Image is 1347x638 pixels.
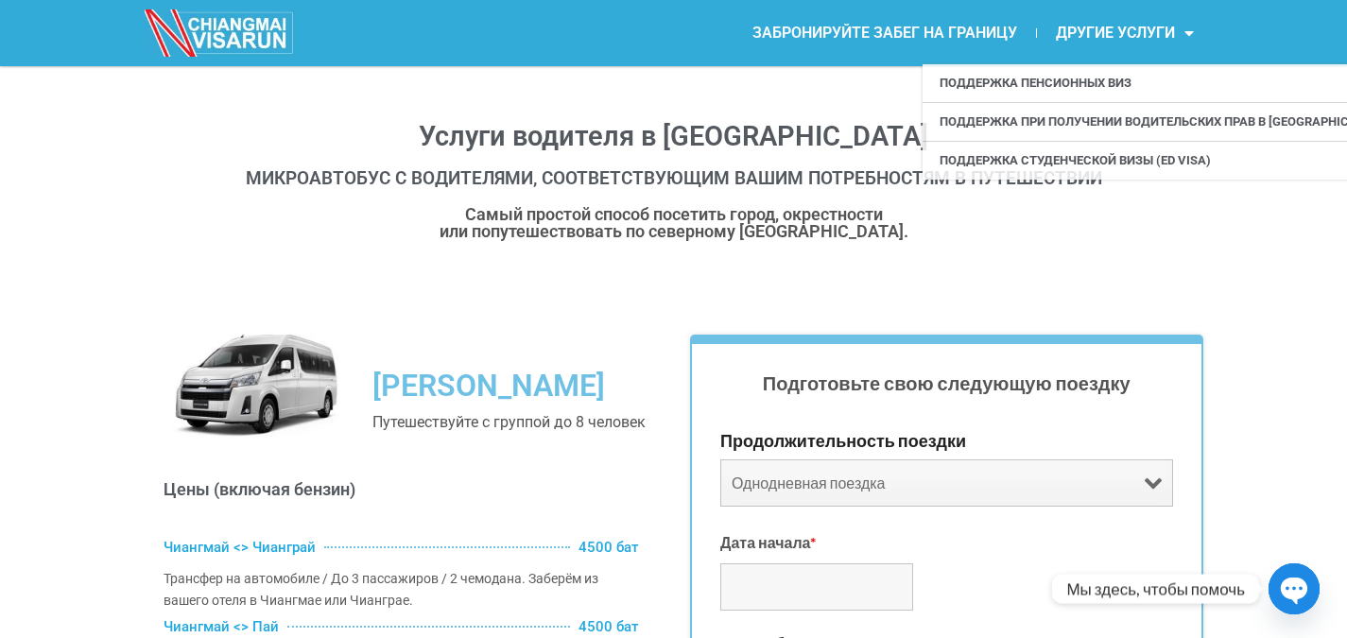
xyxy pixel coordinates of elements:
[940,153,1211,167] font: Поддержка студенческой визы (ED Visa)
[440,221,908,241] font: или попутешествовать по северному [GEOGRAPHIC_DATA].
[164,479,355,499] font: Цены (включая бензин)
[419,120,928,152] font: Услуги водителя в [GEOGRAPHIC_DATA]
[752,24,1017,42] font: ЗАБРОНИРУЙТЕ ЗАБЕГ НА ГРАНИЦУ
[372,413,646,431] font: Путешествуйте с группой до 8 человек
[164,539,316,556] font: Чиангмай <> Чианграй
[674,11,1213,55] nav: Меню
[579,618,638,635] font: 4500 бат
[372,368,605,404] font: [PERSON_NAME]
[940,76,1131,90] font: Поддержка пенсионных виз
[465,204,883,224] font: Самый простой способ посетить город, окрестности
[164,618,279,635] font: Чиангмай <> Пай
[734,11,1036,55] a: ЗАБРОНИРУЙТЕ ЗАБЕГ НА ГРАНИЦУ
[763,371,1131,394] font: Подготовьте свою следующую поездку
[246,167,1102,189] font: МИКРОАВТОБУС С ВОДИТЕЛЯМИ, СООТВЕТСТВУЮЩИМ ВАШИМ ПОТРЕБНОСТЯМ В ПУТЕШЕСТВИИ
[579,539,638,556] font: 4500 бат
[1056,24,1175,42] font: ДРУГИЕ УСЛУГИ
[1037,11,1213,55] a: ДРУГИЕ УСЛУГИ
[720,533,810,551] font: Дата начала
[720,430,966,451] font: Продолжительность поездки
[164,571,598,607] font: Трансфер на автомобиле / До 3 пассажиров / 2 чемодана. Заберём из вашего отеля в Чиангмае или Чиа...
